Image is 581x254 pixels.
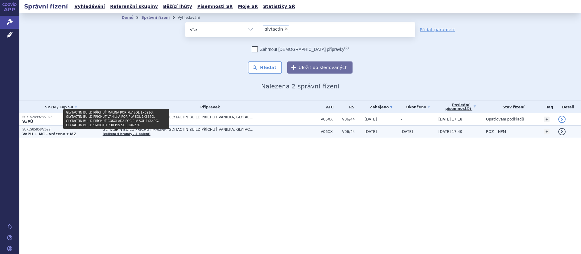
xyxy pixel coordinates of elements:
th: RS [339,101,362,113]
strong: VaPÚ + MC - vráceno z MZ [22,132,76,136]
span: Nalezena 2 správní řízení [261,83,339,90]
span: [DATE] 17:18 [438,117,462,121]
a: (celkem 4 brandy / 4 balení) [103,132,150,136]
a: Ukončeno [401,103,435,111]
th: Detail [555,101,581,113]
th: Přípravek [100,101,318,113]
span: V06XX [321,130,339,134]
a: Správní řízení [141,15,170,20]
a: Poslednípísemnost(?) [438,101,483,113]
a: Statistiky SŘ [261,2,297,11]
span: [DATE] [401,130,413,134]
a: + [544,117,550,122]
a: Písemnosti SŘ [195,2,235,11]
span: GLYTACTIN BUILD PŘÍCHUŤ MALINA, GLYTACTIN BUILD PŘÍCHUŤ VANILKA, GLYTACTIN BUILD PŘÍCHUŤ ČOKOLÁDA… [103,127,254,132]
a: Přidat parametr [420,27,455,33]
a: Referenční skupiny [108,2,160,11]
th: ATC [318,101,339,113]
a: + [544,129,550,134]
span: Opatřování podkladů [486,117,524,121]
a: Zahájeno [365,103,398,111]
a: Vyhledávání [73,2,107,11]
a: detail [558,116,566,123]
span: glytactin [264,27,283,31]
button: Uložit do sledovaných [287,61,353,74]
a: (celkem 4 brandy / 4 balení) [103,120,150,123]
span: V06/44 [342,117,362,121]
span: - [401,117,402,121]
a: SPZN / Typ SŘ [22,103,100,111]
a: Moje SŘ [236,2,260,11]
label: Zahrnout [DEMOGRAPHIC_DATA] přípravky [252,46,349,52]
span: GLYTACTIN BUILD PŘÍCHUŤ MALINA, GLYTACTIN BUILD PŘÍCHUŤ VANILKA, GLYTACTIN BUILD PŘÍCHUŤ ČOKOLÁDA… [103,115,254,119]
h2: Správní řízení [19,2,73,11]
li: Vyhledávání [178,13,208,22]
input: glytactin [291,25,294,33]
a: detail [558,128,566,135]
span: V06/44 [342,130,362,134]
strong: VaPÚ [22,120,33,124]
span: [DATE] [365,130,377,134]
th: Stav řízení [483,101,541,113]
a: Běžící lhůty [161,2,194,11]
a: Domů [122,15,133,20]
span: [DATE] 17:40 [438,130,462,134]
p: SUKLS85858/2022 [22,127,100,132]
span: × [284,27,288,31]
th: Tag [541,101,555,113]
span: ROZ – NPM [486,130,506,134]
abbr: (?) [344,46,349,50]
button: Hledat [248,61,282,74]
p: SUKLS249923/2025 [22,115,100,119]
abbr: (?) [467,107,471,111]
span: V06XX [321,117,339,121]
span: [DATE] [365,117,377,121]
